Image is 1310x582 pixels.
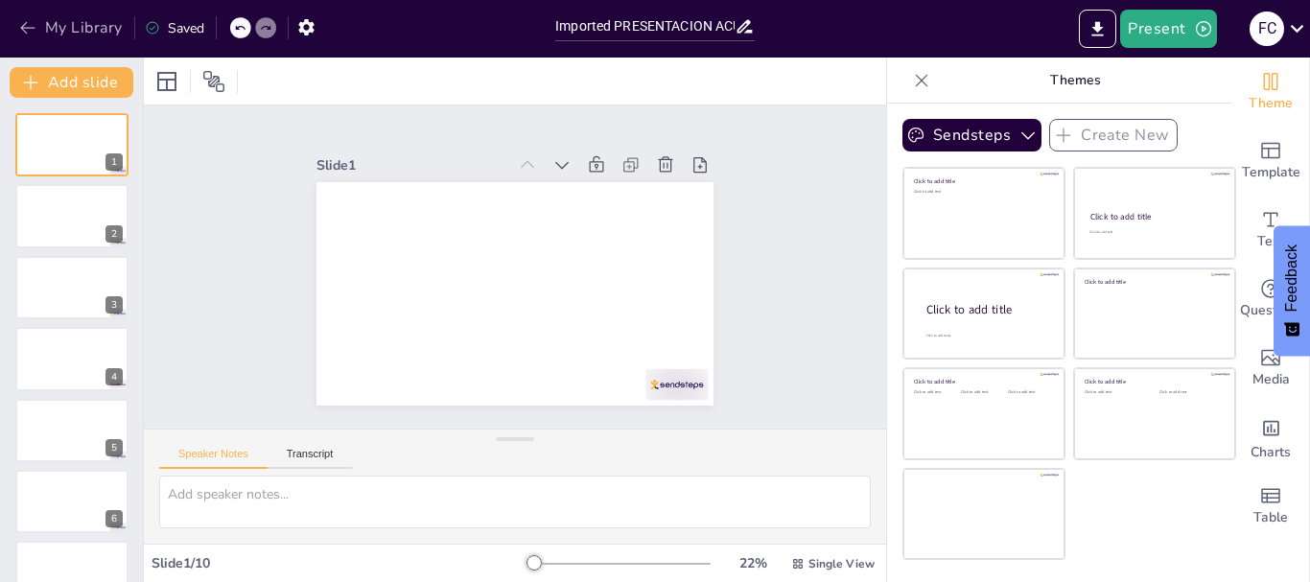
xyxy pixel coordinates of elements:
span: Questions [1240,300,1302,321]
div: 4 [15,327,129,390]
div: Click to add title [926,302,1049,318]
span: Media [1252,369,1290,390]
div: 6 [15,470,129,533]
div: Click to add title [1090,211,1218,222]
div: 1 [15,113,129,176]
span: Table [1253,507,1288,528]
div: Add text boxes [1232,196,1309,265]
button: Export to PowerPoint [1079,10,1116,48]
span: Single View [808,556,875,571]
div: Add a table [1232,472,1309,541]
div: Click to add title [914,177,1051,185]
div: Click to add text [914,390,957,395]
div: 2 [15,184,129,247]
button: F C [1250,10,1284,48]
div: Slide 1 / 10 [152,554,526,572]
div: Click to add text [1089,230,1217,235]
div: Click to add body [926,334,1047,338]
button: Present [1120,10,1216,48]
div: Get real-time input from your audience [1232,265,1309,334]
div: Saved [145,19,204,37]
div: Slide 1 [569,248,742,360]
div: Click to add text [1159,390,1220,395]
div: 6 [105,510,123,527]
button: Transcript [268,448,353,469]
button: Speaker Notes [159,448,268,469]
div: Click to add text [1085,390,1145,395]
div: 2 [105,225,123,243]
button: Feedback - Show survey [1274,225,1310,356]
div: Click to add text [1008,390,1051,395]
div: 4 [105,368,123,385]
div: Click to add text [914,190,1051,195]
span: Position [202,70,225,93]
div: 3 [15,256,129,319]
span: Theme [1249,93,1293,114]
button: My Library [14,12,130,43]
input: Insert title [555,12,735,40]
span: Feedback [1283,244,1300,312]
div: Click to add title [1085,277,1222,285]
div: Layout [152,66,182,97]
span: Template [1242,162,1300,183]
div: 22 % [730,554,776,572]
button: Sendsteps [902,119,1041,151]
p: Themes [937,58,1213,104]
button: Create New [1049,119,1178,151]
button: Add slide [10,67,133,98]
div: Add images, graphics, shapes or video [1232,334,1309,403]
div: Click to add title [1085,378,1222,385]
div: Add ready made slides [1232,127,1309,196]
span: Text [1257,231,1284,252]
div: Add charts and graphs [1232,403,1309,472]
span: Charts [1251,442,1291,463]
div: 5 [15,399,129,462]
div: 3 [105,296,123,314]
div: F C [1250,12,1284,46]
div: 5 [105,439,123,456]
div: Click to add text [961,390,1004,395]
div: Click to add title [914,378,1051,385]
div: Change the overall theme [1232,58,1309,127]
div: 1 [105,153,123,171]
